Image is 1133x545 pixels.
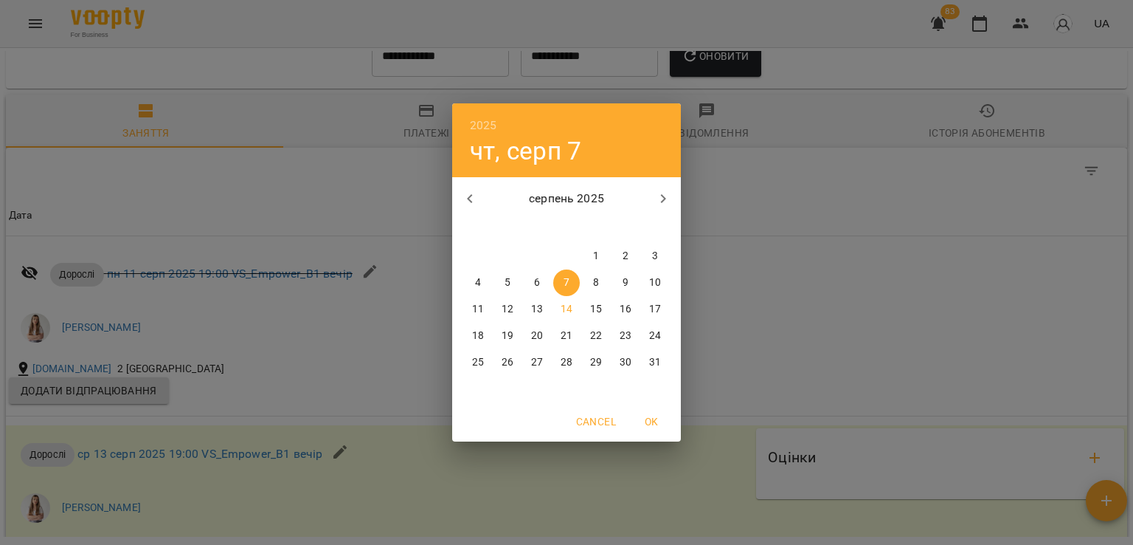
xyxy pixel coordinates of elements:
[623,249,628,264] p: 2
[583,243,609,270] button: 1
[620,302,631,317] p: 16
[583,270,609,296] button: 8
[620,355,631,370] p: 30
[642,270,668,296] button: 10
[612,296,639,323] button: 16
[524,270,550,296] button: 6
[502,355,513,370] p: 26
[561,355,572,370] p: 28
[472,302,484,317] p: 11
[583,323,609,349] button: 22
[576,413,616,431] span: Cancel
[583,296,609,323] button: 15
[494,296,521,323] button: 12
[612,270,639,296] button: 9
[642,349,668,376] button: 31
[531,355,543,370] p: 27
[652,249,658,264] p: 3
[642,243,668,270] button: 3
[553,349,580,376] button: 28
[494,323,521,349] button: 19
[649,329,661,343] p: 24
[553,323,580,349] button: 21
[642,296,668,323] button: 17
[505,275,510,290] p: 5
[612,221,639,236] span: сб
[590,329,602,343] p: 22
[620,329,631,343] p: 23
[534,275,540,290] p: 6
[593,249,599,264] p: 1
[472,329,484,343] p: 18
[470,115,497,136] button: 2025
[553,270,580,296] button: 7
[612,349,639,376] button: 30
[583,221,609,236] span: пт
[612,323,639,349] button: 23
[570,408,622,435] button: Cancel
[494,349,521,376] button: 26
[494,270,521,296] button: 5
[553,221,580,236] span: чт
[564,275,569,290] p: 7
[583,349,609,376] button: 29
[590,355,602,370] p: 29
[470,136,581,166] button: чт, серп 7
[649,302,661,317] p: 17
[649,275,661,290] p: 10
[465,323,491,349] button: 18
[561,302,572,317] p: 14
[465,349,491,376] button: 25
[553,296,580,323] button: 14
[531,329,543,343] p: 20
[531,302,543,317] p: 13
[524,221,550,236] span: ср
[465,221,491,236] span: пн
[634,413,669,431] span: OK
[502,302,513,317] p: 12
[623,275,628,290] p: 9
[649,355,661,370] p: 31
[465,270,491,296] button: 4
[502,329,513,343] p: 19
[561,329,572,343] p: 21
[628,408,675,435] button: OK
[593,275,599,290] p: 8
[524,349,550,376] button: 27
[524,323,550,349] button: 20
[524,296,550,323] button: 13
[465,296,491,323] button: 11
[475,275,481,290] p: 4
[642,323,668,349] button: 24
[612,243,639,270] button: 2
[494,221,521,236] span: вт
[642,221,668,236] span: нд
[472,355,484,370] p: 25
[488,190,646,208] p: серпень 2025
[590,302,602,317] p: 15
